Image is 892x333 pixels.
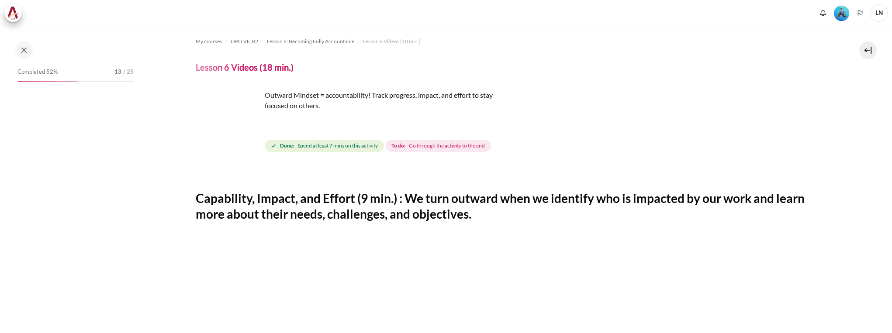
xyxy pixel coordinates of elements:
span: Go through the activity to the end [409,142,485,150]
strong: Done: [280,142,294,150]
button: Languages [854,7,867,20]
div: Show notification window with no new notifications [816,7,830,20]
span: LN [870,4,888,22]
p: Outward Mindset = accountability! Track progress, impact, and effort to stay focused on others. [196,90,501,111]
span: Lesson 6 Videos (18 min.) [363,38,421,45]
span: Spend at least 7 mins on this activity [297,142,378,150]
span: / 25 [123,68,134,76]
div: 52% [17,81,78,82]
a: Lesson 6: Becoming Fully Accountable [267,36,354,47]
span: Lesson 6: Becoming Fully Accountable [267,38,354,45]
a: Level #3 [830,5,853,21]
span: OPO VN B2 [231,38,258,45]
span: My courses [196,38,222,45]
img: Level #3 [834,6,849,21]
h4: Lesson 6 Videos (18 min.) [196,62,294,73]
span: Completed 52% [17,68,58,76]
img: Architeck [7,7,19,20]
div: Completion requirements for Lesson 6 Videos (18 min.) [265,138,493,154]
strong: To do: [391,142,405,150]
a: Lesson 6 Videos (18 min.) [363,36,421,47]
div: Level #3 [834,5,849,21]
a: Architeck Architeck [4,4,26,22]
span: 13 [114,68,121,76]
img: dsffd [196,90,261,155]
h2: Capability, Impact, and Effort (9 min.) : We turn outward when we identify who is impacted by our... [196,190,830,222]
a: OPO VN B2 [231,36,258,47]
nav: Navigation bar [196,34,830,48]
a: User menu [870,4,888,22]
a: My courses [196,36,222,47]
